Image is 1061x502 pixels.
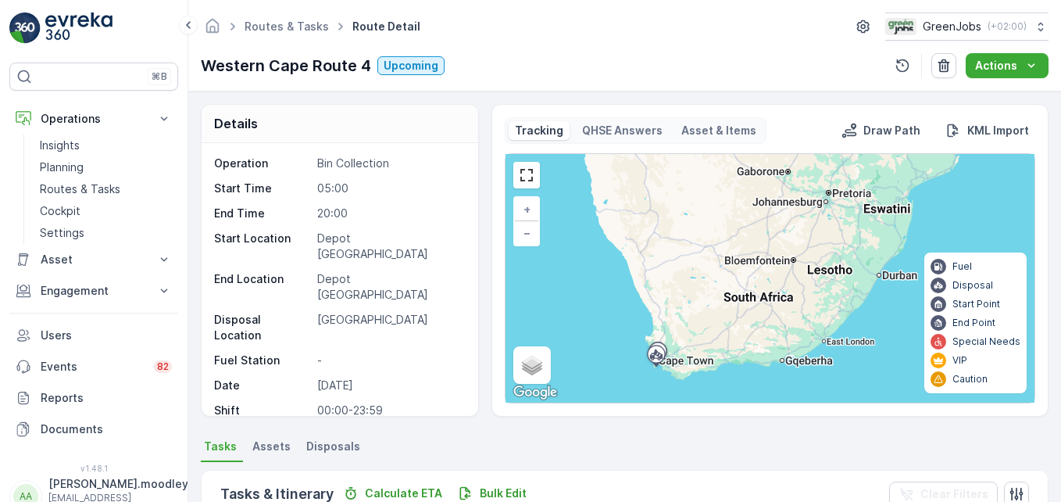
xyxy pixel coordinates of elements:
a: Cockpit [34,200,178,222]
span: Disposals [306,439,360,454]
p: Actions [975,58,1017,74]
p: End Point [952,317,995,329]
p: 00:00-23:59 [317,403,463,418]
p: 05:00 [317,181,463,196]
p: Fuel [952,260,972,273]
a: Events82 [9,351,178,382]
p: Cockpit [40,203,80,219]
p: KML Import [967,123,1029,138]
p: Shift [214,403,311,418]
p: Start Location [214,231,311,262]
p: ( +02:00 ) [988,20,1027,33]
p: Depot [GEOGRAPHIC_DATA] [317,271,463,303]
p: Disposal [952,279,993,292]
p: Details [214,114,258,133]
p: VIP [952,354,967,367]
button: Operations [9,103,178,134]
span: Assets [252,439,291,454]
p: Calculate ETA [365,486,442,501]
p: Planning [40,160,84,175]
button: KML Import [939,121,1035,140]
p: Settings [40,225,84,241]
p: - [317,353,463,368]
p: Start Time [214,181,311,196]
div: 0 [505,154,1034,403]
img: Green_Jobs_Logo.png [885,18,916,35]
a: Reports [9,382,178,414]
span: Tasks [204,439,237,454]
span: + [523,203,530,216]
a: Layers [515,348,549,382]
p: Asset [41,252,147,267]
p: Start Point [952,298,1000,310]
span: v 1.48.1 [9,464,178,473]
button: Upcoming [377,56,445,75]
p: Insights [40,138,80,153]
p: [DATE] [317,378,463,393]
p: Events [41,359,145,375]
p: Depot [GEOGRAPHIC_DATA] [317,231,463,262]
button: Asset [9,244,178,275]
p: [PERSON_NAME].moodley [48,476,188,492]
a: Open this area in Google Maps (opens a new window) [509,382,561,403]
a: Routes & Tasks [245,20,329,33]
p: Draw Path [863,123,920,138]
button: Draw Path [835,121,927,140]
p: Reports [41,390,172,406]
p: Documents [41,421,172,437]
p: Upcoming [384,58,438,74]
a: Users [9,320,178,351]
p: Special Needs [952,335,1020,348]
p: End Location [214,271,311,303]
a: Planning [34,156,178,178]
img: logo_light-DOdMpM7g.png [45,13,113,44]
button: Engagement [9,275,178,307]
p: End Time [214,206,311,221]
span: Route Detail [349,19,423,34]
p: Routes & Tasks [40,181,120,197]
p: Bin Collection [317,156,463,171]
p: [GEOGRAPHIC_DATA] [317,312,463,343]
p: Date [214,378,311,393]
img: Google [509,382,561,403]
p: Disposal Location [214,312,311,343]
a: Documents [9,414,178,445]
p: Users [41,328,172,343]
p: ⌘B [152,70,167,83]
a: Zoom In [515,198,538,221]
p: Engagement [41,283,147,299]
button: GreenJobs(+02:00) [885,13,1048,41]
button: Actions [966,53,1048,78]
p: Asset & Items [681,123,756,138]
img: logo [9,13,41,44]
p: 20:00 [317,206,463,221]
p: 82 [157,360,169,373]
a: Homepage [204,23,221,37]
a: Routes & Tasks [34,178,178,200]
span: − [523,226,531,239]
p: Fuel Station [214,353,311,368]
p: Tracking [515,123,563,138]
p: Western Cape Route 4 [201,54,371,77]
p: QHSE Answers [582,123,663,138]
a: View Fullscreen [515,163,538,187]
p: Caution [952,373,988,385]
p: GreenJobs [923,19,981,34]
p: Bulk Edit [480,486,527,501]
a: Settings [34,222,178,244]
p: Clear Filters [920,486,988,502]
a: Insights [34,134,178,156]
p: Operations [41,111,147,127]
p: Operation [214,156,311,171]
a: Zoom Out [515,221,538,245]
